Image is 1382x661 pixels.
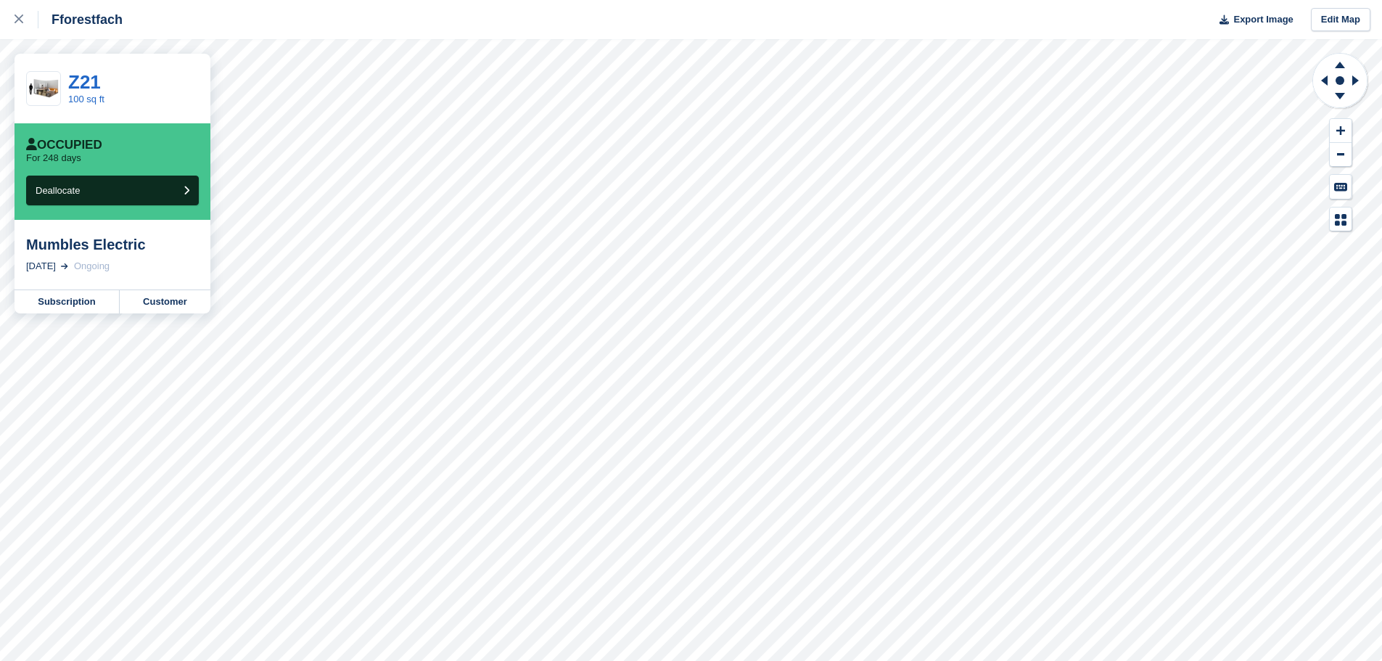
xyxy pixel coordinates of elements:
[74,259,110,274] div: Ongoing
[26,259,56,274] div: [DATE]
[68,94,104,104] a: 100 sq ft
[1211,8,1293,32] button: Export Image
[26,236,199,253] div: Mumbles Electric
[1311,8,1370,32] a: Edit Map
[1330,175,1352,199] button: Keyboard Shortcuts
[1330,143,1352,167] button: Zoom Out
[68,71,101,93] a: Z21
[1330,208,1352,231] button: Map Legend
[26,152,81,164] p: For 248 days
[26,176,199,205] button: Deallocate
[36,185,80,196] span: Deallocate
[1233,12,1293,27] span: Export Image
[1330,119,1352,143] button: Zoom In
[15,290,120,313] a: Subscription
[27,76,60,102] img: 100-sqft-unit.jpg
[61,263,68,269] img: arrow-right-light-icn-cde0832a797a2874e46488d9cf13f60e5c3a73dbe684e267c42b8395dfbc2abf.svg
[38,11,123,28] div: Fforestfach
[26,138,102,152] div: Occupied
[120,290,210,313] a: Customer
